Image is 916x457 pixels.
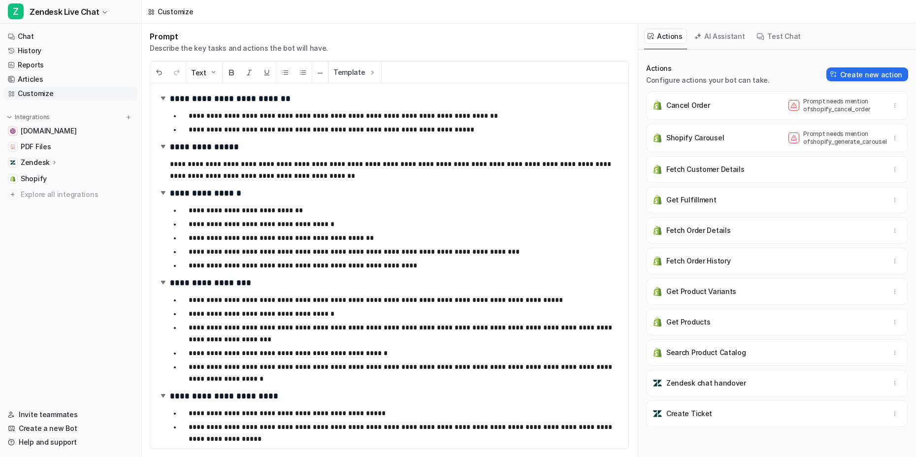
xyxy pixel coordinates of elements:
[4,30,137,43] a: Chat
[328,62,381,83] button: Template
[666,100,710,110] p: Cancel Order
[158,93,168,103] img: expand-arrow.svg
[4,87,137,100] a: Customize
[21,158,50,167] p: Zendesk
[155,68,163,76] img: Undo
[666,133,724,143] p: Shopify Carousel
[4,422,137,435] a: Create a new Bot
[158,277,168,287] img: expand-arrow.svg
[653,133,662,143] img: Shopify Carousel icon
[276,62,294,83] button: Unordered List
[653,100,662,110] img: Cancel Order icon
[158,6,193,17] div: Customize
[150,43,328,53] p: Describe the key tasks and actions the bot will have.
[150,62,168,83] button: Undo
[653,195,662,205] img: Get Fulfillment icon
[168,62,186,83] button: Redo
[10,128,16,134] img: anurseinthemaking.com
[4,408,137,422] a: Invite teammates
[653,348,662,358] img: Search Product Catalog icon
[4,435,137,449] a: Help and support
[646,75,770,85] p: Configure actions your bot can take.
[125,114,132,121] img: menu_add.svg
[10,160,16,165] img: Zendesk
[4,188,137,201] a: Explore all integrations
[294,62,312,83] button: Ordered List
[644,29,687,44] button: Actions
[186,62,222,83] button: Text
[21,142,51,152] span: PDF Files
[4,124,137,138] a: anurseinthemaking.com[DOMAIN_NAME]
[209,68,217,76] img: Dropdown Down Arrow
[15,113,50,121] p: Integrations
[173,68,181,76] img: Redo
[653,409,662,419] img: Create Ticket icon
[30,5,99,19] span: Zendesk Live Chat
[4,58,137,72] a: Reports
[312,62,328,83] button: ─
[368,68,376,76] img: Template
[258,62,276,83] button: Underline
[21,174,47,184] span: Shopify
[830,71,837,78] img: Create action
[4,72,137,86] a: Articles
[240,62,258,83] button: Italic
[10,176,16,182] img: Shopify
[8,190,18,199] img: explore all integrations
[299,68,307,76] img: Ordered List
[753,29,805,44] button: Test Chat
[666,409,712,419] p: Create Ticket
[666,287,736,296] p: Get Product Variants
[158,391,168,400] img: expand-arrow.svg
[666,226,731,235] p: Fetch Order Details
[803,98,882,113] p: Prompt needs mention of shopify_cancel_order
[666,348,746,358] p: Search Product Catalog
[4,44,137,58] a: History
[653,317,662,327] img: Get Products icon
[223,62,240,83] button: Bold
[666,317,711,327] p: Get Products
[666,164,745,174] p: Fetch Customer Details
[691,29,750,44] button: AI Assistant
[6,114,13,121] img: expand menu
[21,187,133,202] span: Explore all integrations
[666,378,746,388] p: Zendesk chat handover
[4,112,53,122] button: Integrations
[245,68,253,76] img: Italic
[4,140,137,154] a: PDF FilesPDF Files
[228,68,235,76] img: Bold
[10,144,16,150] img: PDF Files
[21,126,76,136] span: [DOMAIN_NAME]
[653,256,662,266] img: Fetch Order History icon
[666,195,717,205] p: Get Fulfillment
[653,164,662,174] img: Fetch Customer Details icon
[826,67,908,81] button: Create new action
[653,287,662,296] img: Get Product Variants icon
[150,32,328,41] h1: Prompt
[4,172,137,186] a: ShopifyShopify
[8,3,24,19] span: Z
[263,68,271,76] img: Underline
[666,256,731,266] p: Fetch Order History
[281,68,289,76] img: Unordered List
[653,226,662,235] img: Fetch Order Details icon
[158,188,168,197] img: expand-arrow.svg
[653,378,662,388] img: Zendesk chat handover icon
[646,64,770,73] p: Actions
[158,141,168,151] img: expand-arrow.svg
[803,130,882,146] p: Prompt needs mention of shopify_generate_carousel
